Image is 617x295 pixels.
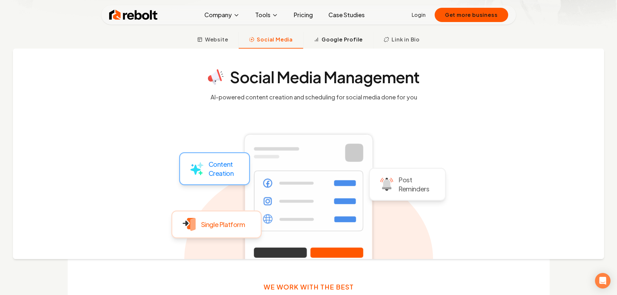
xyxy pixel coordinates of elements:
[209,160,234,178] p: Content Creation
[230,69,420,85] h4: Social Media Management
[264,282,354,291] h3: We work with the best
[412,11,426,19] a: Login
[398,175,429,193] p: Post Reminders
[238,32,303,49] button: Social Media
[199,8,245,21] button: Company
[435,8,508,22] button: Get more business
[289,8,318,21] a: Pricing
[201,220,245,229] p: Single Platform
[187,32,239,49] button: Website
[392,36,420,43] span: Link in Bio
[303,32,373,49] button: Google Profile
[322,36,363,43] span: Google Profile
[323,8,370,21] a: Case Studies
[257,36,293,43] span: Social Media
[373,32,430,49] button: Link in Bio
[205,36,228,43] span: Website
[109,8,158,21] img: Rebolt Logo
[250,8,283,21] button: Tools
[595,273,611,289] div: Open Intercom Messenger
